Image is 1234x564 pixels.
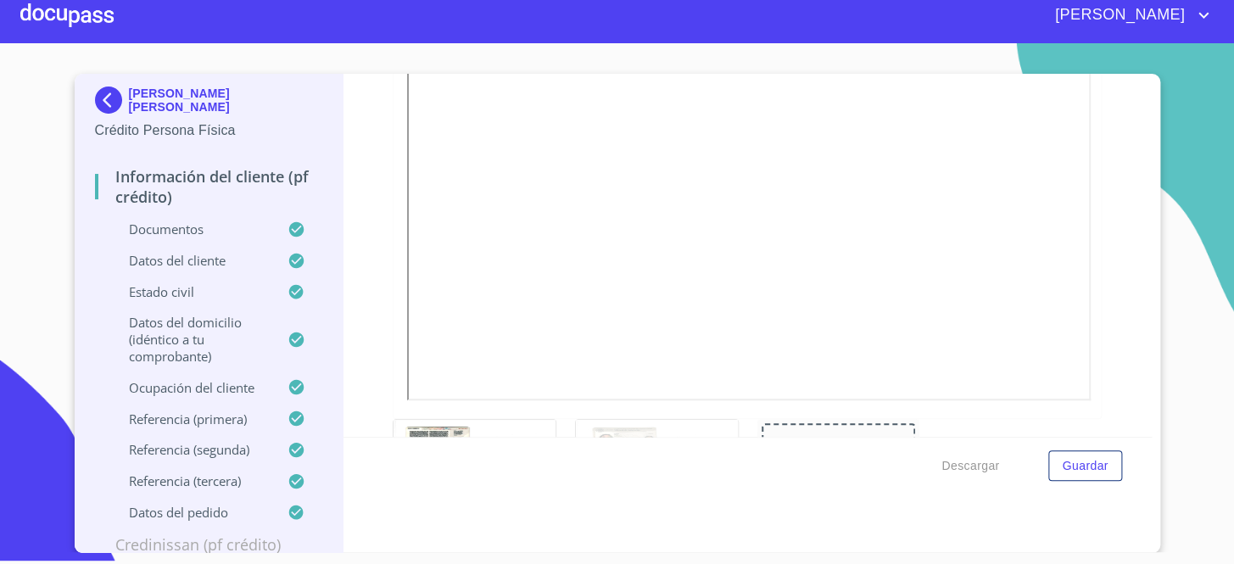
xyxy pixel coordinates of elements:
[935,450,1006,482] button: Descargar
[1042,2,1214,29] button: account of current user
[1062,455,1108,477] span: Guardar
[95,252,288,269] p: Datos del cliente
[95,166,323,207] p: Información del cliente (PF crédito)
[95,221,288,237] p: Documentos
[95,314,288,365] p: Datos del domicilio (idéntico a tu comprobante)
[95,534,323,555] p: Credinissan (PF crédito)
[1042,2,1193,29] span: [PERSON_NAME]
[95,472,288,489] p: Referencia (tercera)
[95,283,288,300] p: Estado Civil
[95,410,288,427] p: Referencia (primera)
[95,441,288,458] p: Referencia (segunda)
[95,379,288,396] p: Ocupación del Cliente
[95,87,323,120] div: [PERSON_NAME] [PERSON_NAME]
[95,504,288,521] p: Datos del pedido
[394,420,556,518] img: Identificación Oficial
[941,455,999,477] span: Descargar
[129,87,323,114] p: [PERSON_NAME] [PERSON_NAME]
[95,120,323,141] p: Crédito Persona Física
[95,87,129,114] img: Docupass spot blue
[1048,450,1121,482] button: Guardar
